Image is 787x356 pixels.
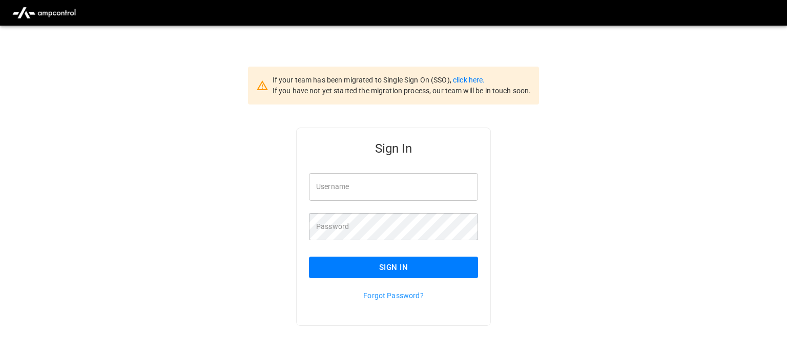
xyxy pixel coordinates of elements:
span: If you have not yet started the migration process, our team will be in touch soon. [273,87,531,95]
a: click here. [453,76,485,84]
h5: Sign In [309,140,478,157]
img: ampcontrol.io logo [8,3,80,23]
button: Sign In [309,257,478,278]
p: Forgot Password? [309,290,478,301]
span: If your team has been migrated to Single Sign On (SSO), [273,76,453,84]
